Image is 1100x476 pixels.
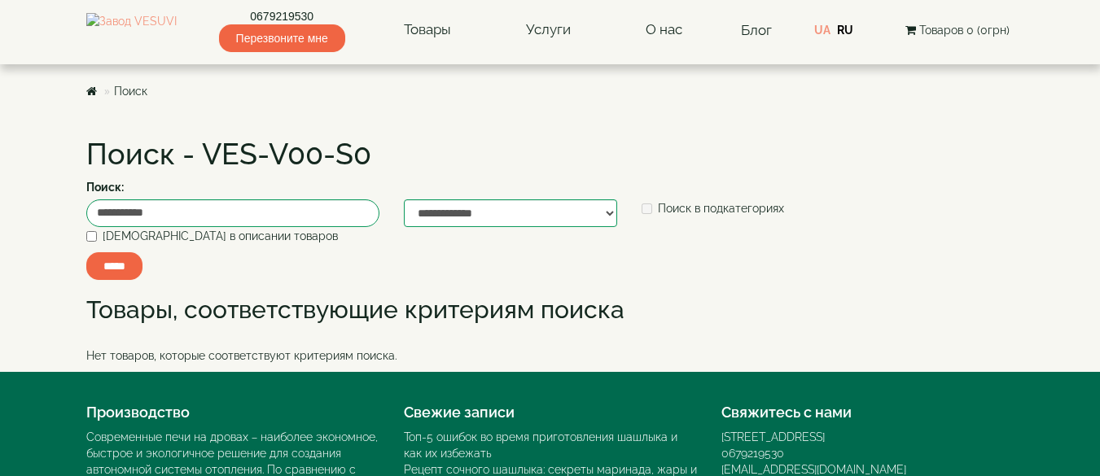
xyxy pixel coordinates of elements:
[86,138,1015,171] h1: Поиск - VES-V00-S0
[510,11,587,49] a: Услуги
[388,11,467,49] a: Товары
[86,13,177,47] img: Завод VESUVI
[837,24,853,37] a: RU
[642,203,652,214] input: Поиск в подкатегориях
[919,24,1010,37] span: Товаров 0 (0грн)
[86,179,124,195] label: Поиск:
[86,347,1015,364] p: Нет товаров, которые соответствуют критериям поиска.
[741,22,772,38] a: Блог
[219,8,345,24] a: 0679219530
[86,228,338,244] label: [DEMOGRAPHIC_DATA] в описании товаров
[629,11,699,49] a: О нас
[721,447,784,460] a: 0679219530
[642,200,784,216] label: Поиск в подкатегориях
[721,404,1015,421] h4: Свяжитесь с нами
[219,24,345,52] span: Перезвоните мне
[901,21,1015,39] button: Товаров 0 (0грн)
[404,430,677,460] a: Топ-5 ошибок во время приготовления шашлыка и как их избежать
[404,404,697,421] h4: Свежие записи
[86,231,97,242] input: [DEMOGRAPHIC_DATA] в описании товаров
[86,296,1015,323] h2: Товары, соответствующие критериям поиска
[721,429,1015,445] div: [STREET_ADDRESS]
[114,85,147,98] a: Поиск
[814,24,830,37] a: UA
[86,404,379,421] h4: Производство
[721,463,906,476] a: [EMAIL_ADDRESS][DOMAIN_NAME]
